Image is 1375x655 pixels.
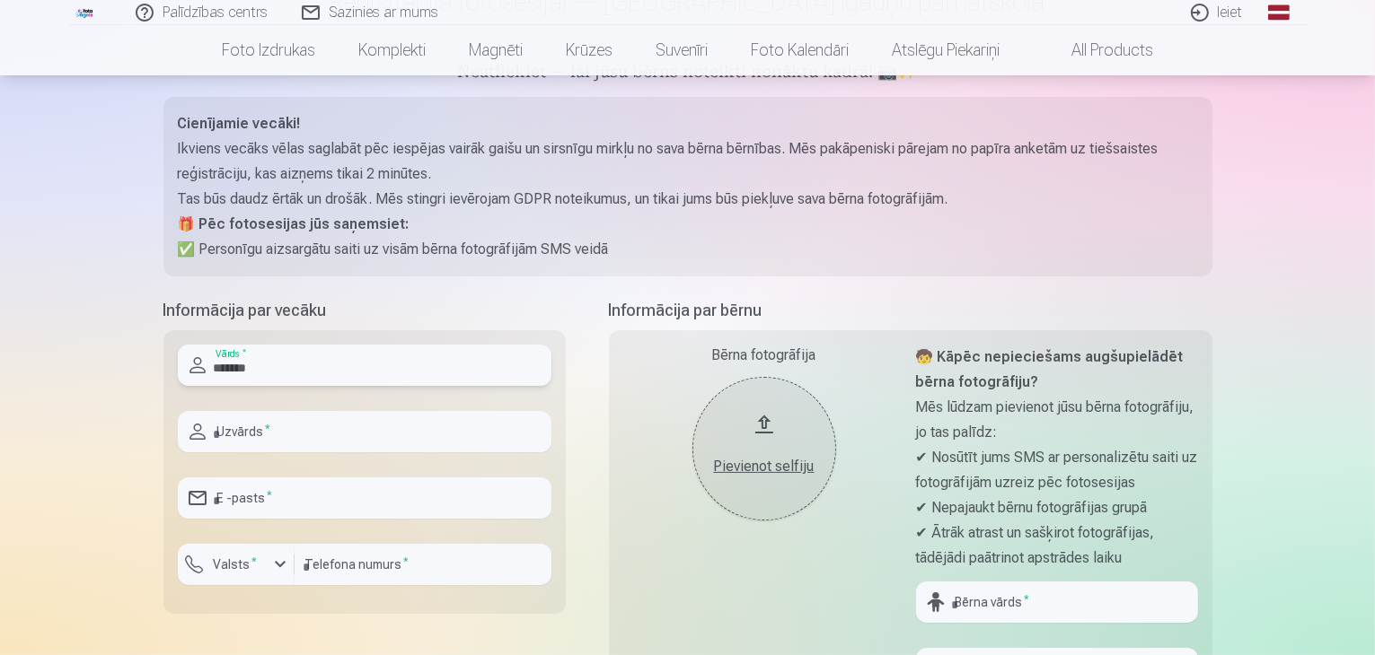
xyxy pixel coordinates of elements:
[916,395,1198,445] p: Mēs lūdzam pievienot jūsu bērna fotogrāfiju, jo tas palīdz:
[75,7,95,18] img: /fa1
[178,115,301,132] strong: Cienījamie vecāki!
[623,345,905,366] div: Bērna fotogrāfija
[544,25,634,75] a: Krūzes
[207,555,265,573] label: Valsts
[447,25,544,75] a: Magnēti
[178,215,410,232] strong: 🎁 Pēc fotosesijas jūs saņemsiet:
[178,187,1198,212] p: Tas būs daudz ērtāk un drošāk. Mēs stingri ievērojam GDPR noteikumus, un tikai jums būs piekļuve ...
[609,298,1212,323] h5: Informācija par bērnu
[1021,25,1175,75] a: All products
[916,495,1198,520] p: ✔ Nepajaukt bērnu fotogrāfijas grupā
[178,237,1198,262] p: ✅ Personīgu aizsargātu saiti uz visām bērna fotogrāfijām SMS veidā
[870,25,1021,75] a: Atslēgu piekariņi
[692,377,836,520] button: Pievienot selfiju
[178,544,295,585] button: Valsts*
[916,520,1198,571] p: ✔ Ātrāk atrast un sašķirot fotogrāfijas, tādējādi paātrinot apstrādes laiku
[729,25,870,75] a: Foto kalendāri
[916,348,1184,390] strong: 🧒 Kāpēc nepieciešams augšupielādēt bērna fotogrāfiju?
[916,445,1198,495] p: ✔ Nosūtīt jums SMS ar personalizētu saiti uz fotogrāfijām uzreiz pēc fotosesijas
[163,298,566,323] h5: Informācija par vecāku
[710,456,818,477] div: Pievienot selfiju
[200,25,337,75] a: Foto izdrukas
[634,25,729,75] a: Suvenīri
[337,25,447,75] a: Komplekti
[178,136,1198,187] p: Ikviens vecāks vēlas saglabāt pēc iespējas vairāk gaišu un sirsnīgu mirkļu no sava bērna bērnības...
